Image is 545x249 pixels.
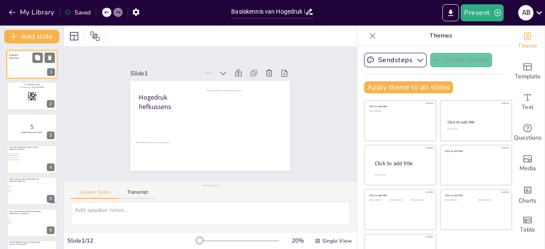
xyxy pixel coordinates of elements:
[445,149,506,152] div: Click to add title
[119,189,157,199] button: Transcript
[8,217,32,218] span: 2 bar
[511,148,545,179] div: Add images, graphics, shapes or video
[22,131,42,133] strong: Maak je klaar voor de quiz!
[8,219,32,220] span: 8 bar
[445,199,472,201] div: Click to add text
[375,160,429,167] div: Click to add title
[64,9,91,17] div: Saved
[430,53,492,67] button: Create theme
[9,210,42,215] p: Wat is de maximale druk die een hogedruk hefkussen kan weerstaan?
[90,31,100,41] span: Position
[514,133,542,143] span: Questions
[390,199,409,201] div: Click to add text
[8,221,32,222] span: 100 bar
[6,50,57,79] div: 1
[9,122,54,132] p: 5
[518,5,534,20] div: A B
[369,105,430,108] div: Click to add title
[519,164,536,173] span: Media
[322,238,352,244] span: Single View
[287,237,308,245] div: 20 %
[511,87,545,117] div: Add text boxes
[139,93,167,102] span: Hogedruk
[139,102,171,111] span: hefkussens
[8,191,32,192] span: Plastic
[511,179,545,209] div: Add charts and graphs
[375,174,428,176] div: Click to add body
[28,83,40,86] strong: [DOMAIN_NAME]
[511,56,545,87] div: Add ready made slides
[7,145,57,173] div: 4
[4,30,59,43] button: Add slide
[518,4,534,21] button: A B
[518,41,537,51] span: Theme
[6,6,58,19] button: My Library
[445,194,506,197] div: Click to add title
[8,223,32,224] span: 300 bar
[519,196,536,206] span: Charts
[7,209,57,237] div: 6
[364,81,453,93] button: Apply theme to all slides
[9,178,42,183] p: Welk materiaal wordt vaak gebruikt voor hogedruk hefkussens?
[45,52,55,63] button: Delete Slide
[67,237,197,245] div: Slide 1 / 12
[9,146,42,151] p: Wat is de belangrijkste functie van een hogedruk hefkussen?
[231,6,304,18] input: Insert title
[369,110,430,112] div: Click to add text
[369,199,388,201] div: Click to add text
[515,72,541,81] span: Template
[478,199,505,201] div: Click to add text
[71,189,119,199] button: Speaker Notes
[47,69,55,76] div: 1
[9,54,18,57] span: Hogedruk
[447,120,504,125] div: Click to add title
[47,132,54,139] div: 3
[130,69,198,77] div: Slide 1
[447,128,504,130] div: Click to add text
[67,29,81,43] div: Layout
[461,4,503,21] button: Present
[47,163,54,171] div: 4
[379,26,502,46] p: Themes
[369,194,430,197] div: Click to add title
[7,82,57,110] div: 2
[9,57,19,60] span: hefkussens
[442,4,459,21] button: Export to PowerPoint
[47,195,54,203] div: 5
[411,199,430,201] div: Click to add text
[47,226,54,234] div: 6
[7,177,57,205] div: 5
[32,52,43,63] button: Duplicate Slide
[511,26,545,56] div: Change the overall theme
[9,83,54,86] p: Go to
[522,103,534,112] span: Text
[520,225,535,235] span: Table
[8,153,32,154] span: Het tillen van zware objecten
[8,155,32,156] span: Hijsen van zware objecten
[511,117,545,148] div: Get real-time input from your audience
[9,86,54,88] p: and login with code
[47,100,54,108] div: 2
[7,114,57,142] div: 3
[364,53,427,67] button: Sendsteps
[9,241,42,246] p: Hoeveel hefkussens zijn er meestal nodig voor een effectieve lift?
[511,209,545,240] div: Add a table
